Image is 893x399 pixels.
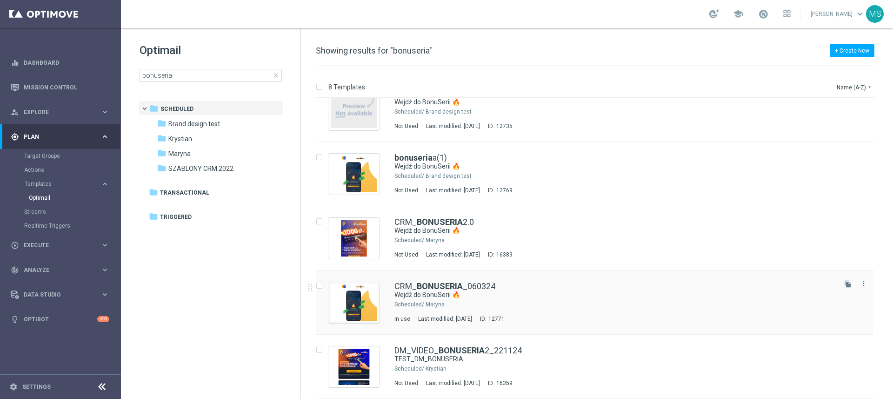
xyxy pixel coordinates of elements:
[11,315,19,324] i: lightbulb
[160,213,192,221] span: Triggered
[24,307,97,331] a: Optibot
[855,9,865,19] span: keyboard_arrow_down
[24,180,110,188] div: Templates keyboard_arrow_right
[866,83,873,91] i: arrow_drop_down
[157,119,167,128] i: folder
[24,208,97,216] a: Streams
[24,163,120,177] div: Actions
[24,134,100,140] span: Plan
[394,108,424,115] div: Scheduled/
[307,206,891,271] div: Press SPACE to select this row.
[24,109,100,115] span: Explore
[25,181,91,187] span: Templates
[394,379,418,387] div: Not Used
[24,166,97,174] a: Actions
[488,315,505,323] div: 12771
[394,301,424,308] div: Scheduled/
[860,280,867,287] i: more_vert
[100,265,109,274] i: keyboard_arrow_right
[11,133,19,141] i: gps_fixed
[394,98,834,107] div: Wejdź do BonuSerii 🔥
[836,81,874,93] button: Name (A-Z)arrow_drop_down
[11,75,109,100] div: Mission Control
[11,133,100,141] div: Plan
[24,267,100,273] span: Analyze
[24,243,100,248] span: Execute
[394,226,813,235] a: Wejdź do BonuSerii 🔥
[10,242,110,249] button: play_circle_outline Execute keyboard_arrow_right
[10,84,110,91] button: Mission Control
[25,181,100,187] div: Templates
[844,280,852,288] i: file_copy
[394,122,418,130] div: Not Used
[484,251,513,258] div: ID:
[394,187,418,194] div: Not Used
[394,226,834,235] div: Wejdź do BonuSerii 🔥
[29,194,97,202] a: Optimail
[830,44,874,57] button: + Create New
[394,346,522,355] a: DM_VIDEO_BONUSERIA2_221124
[422,122,484,130] div: Last modified: [DATE]
[100,241,109,250] i: keyboard_arrow_right
[426,237,834,244] div: Scheduled/Maryna
[422,379,484,387] div: Last modified: [DATE]
[496,122,513,130] div: 12735
[10,133,110,141] button: gps_fixed Plan keyboard_arrow_right
[394,365,424,372] div: Scheduled/
[422,251,484,258] div: Last modified: [DATE]
[140,69,282,82] input: Search Template
[426,365,834,372] div: Scheduled/Krystian
[328,83,365,91] p: 8 Templates
[394,355,834,364] div: TEST_DM_BONUSERIA
[11,59,19,67] i: equalizer
[24,50,109,75] a: Dashboard
[11,108,19,116] i: person_search
[394,282,495,291] a: CRM_BONUSERIA_060324
[9,383,18,391] i: settings
[160,189,209,197] span: Transactional
[394,153,433,162] b: bonuseria
[417,217,463,227] b: BONUSERIA
[11,241,100,250] div: Execute
[24,219,120,233] div: Realtime Triggers
[10,291,110,298] button: Data Studio keyboard_arrow_right
[417,281,463,291] b: BONUSERIA
[394,251,418,258] div: Not Used
[24,205,120,219] div: Streams
[394,218,474,226] a: CRM_BONUSERIA2.0
[439,345,485,355] b: BONUSERIA
[859,278,868,289] button: more_vert
[24,222,97,230] a: Realtime Triggers
[168,149,191,158] span: Maryna
[842,278,854,290] button: file_copy
[331,349,377,385] img: 16359.jpeg
[157,134,167,143] i: folder
[149,212,158,221] i: folder
[484,379,513,387] div: ID:
[476,315,505,323] div: ID:
[414,315,476,323] div: Last modified: [DATE]
[11,307,109,331] div: Optibot
[10,316,110,323] div: lightbulb Optibot +10
[149,188,158,197] i: folder
[331,92,377,128] img: noPreview.jpg
[168,120,220,128] span: Brand design test
[22,384,51,390] a: Settings
[168,135,192,143] span: Krystian
[272,72,280,79] span: close
[10,108,110,116] div: person_search Explore keyboard_arrow_right
[97,316,109,322] div: +10
[140,43,282,58] h1: Optimail
[307,335,891,399] div: Press SPACE to select this row.
[426,108,834,115] div: Scheduled/Brand design test
[24,75,109,100] a: Mission Control
[331,156,377,192] img: 12769.jpeg
[394,355,813,364] a: TEST_DM_BONUSERIA
[157,163,167,173] i: folder
[24,152,97,160] a: Target Groups
[307,142,891,206] div: Press SPACE to select this row.
[29,191,120,205] div: Optimail
[168,164,233,173] span: SZABLONY CRM 2022
[331,284,377,321] img: 12771.jpeg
